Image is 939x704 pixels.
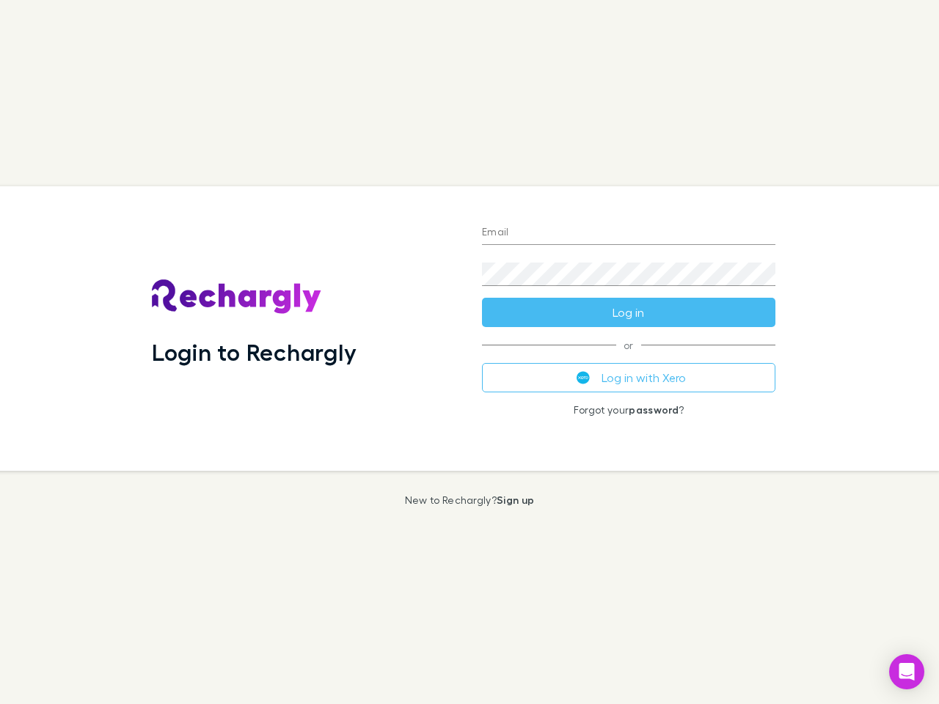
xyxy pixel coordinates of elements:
p: New to Rechargly? [405,494,535,506]
button: Log in with Xero [482,363,775,392]
img: Xero's logo [577,371,590,384]
p: Forgot your ? [482,404,775,416]
h1: Login to Rechargly [152,338,357,366]
div: Open Intercom Messenger [889,654,924,689]
button: Log in [482,298,775,327]
img: Rechargly's Logo [152,279,322,315]
a: Sign up [497,494,534,506]
a: password [629,403,679,416]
